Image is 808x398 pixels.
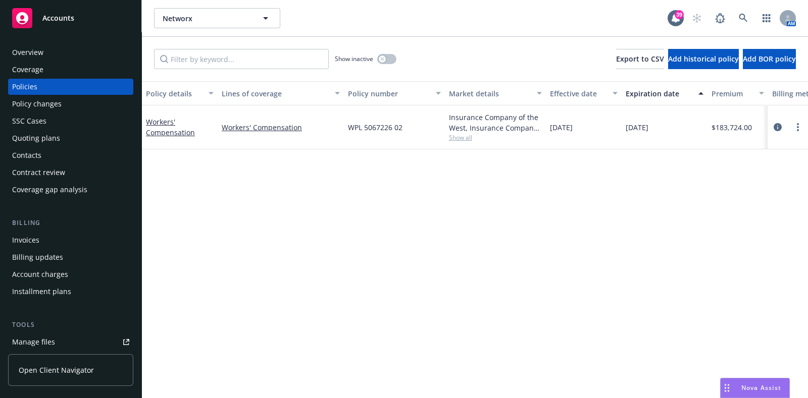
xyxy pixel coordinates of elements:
span: Show inactive [335,54,373,63]
a: Installment plans [8,283,133,300]
a: Billing updates [8,249,133,265]
a: Start snowing [687,8,707,28]
a: Accounts [8,4,133,32]
div: Overview [12,44,43,61]
a: Contacts [8,147,133,163]
span: Add BOR policy [743,54,796,64]
span: Show all [449,133,542,142]
button: Policy details [142,81,218,105]
div: Contacts [12,147,41,163]
span: [DATE] [626,122,648,133]
span: Nova Assist [741,383,781,392]
div: Invoices [12,232,39,248]
a: Contract review [8,164,133,181]
span: [DATE] [550,122,573,133]
button: Nova Assist [720,378,790,398]
a: Workers' Compensation [146,117,195,137]
span: Export to CSV [616,54,664,64]
a: Policies [8,79,133,95]
a: Account charges [8,266,133,282]
a: Switch app [756,8,777,28]
button: Policy number [344,81,445,105]
span: Open Client Navigator [19,365,94,375]
div: Premium [712,88,753,99]
button: Add historical policy [668,49,739,69]
div: Policies [12,79,37,95]
div: Insurance Company of the West, Insurance Company of the West (ICW) [449,112,542,133]
span: Accounts [42,14,74,22]
span: $183,724.00 [712,122,752,133]
div: Drag to move [721,378,733,397]
a: Search [733,8,753,28]
div: Coverage gap analysis [12,182,87,198]
a: circleInformation [772,121,784,133]
div: 39 [675,10,684,19]
div: Policy changes [12,96,62,112]
a: Policy changes [8,96,133,112]
div: Lines of coverage [222,88,329,99]
div: Quoting plans [12,130,60,146]
button: Add BOR policy [743,49,796,69]
div: Contract review [12,164,65,181]
div: SSC Cases [12,113,46,129]
div: Expiration date [626,88,692,99]
div: Coverage [12,62,43,78]
button: Market details [445,81,546,105]
div: Installment plans [12,283,71,300]
a: SSC Cases [8,113,133,129]
button: Export to CSV [616,49,664,69]
span: Networx [163,13,250,24]
button: Networx [154,8,280,28]
button: Effective date [546,81,622,105]
div: Account charges [12,266,68,282]
span: WPL 5067226 02 [348,122,402,133]
div: Manage files [12,334,55,350]
div: Effective date [550,88,607,99]
a: Manage files [8,334,133,350]
a: Report a Bug [710,8,730,28]
a: Quoting plans [8,130,133,146]
div: Policy details [146,88,203,99]
a: Coverage gap analysis [8,182,133,198]
div: Billing [8,218,133,228]
div: Tools [8,320,133,330]
button: Premium [708,81,768,105]
div: Policy number [348,88,430,99]
span: Add historical policy [668,54,739,64]
a: Invoices [8,232,133,248]
a: Workers' Compensation [222,122,340,133]
button: Lines of coverage [218,81,344,105]
a: Coverage [8,62,133,78]
a: more [792,121,804,133]
div: Market details [449,88,531,99]
button: Expiration date [622,81,708,105]
a: Overview [8,44,133,61]
div: Billing updates [12,249,63,265]
input: Filter by keyword... [154,49,329,69]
